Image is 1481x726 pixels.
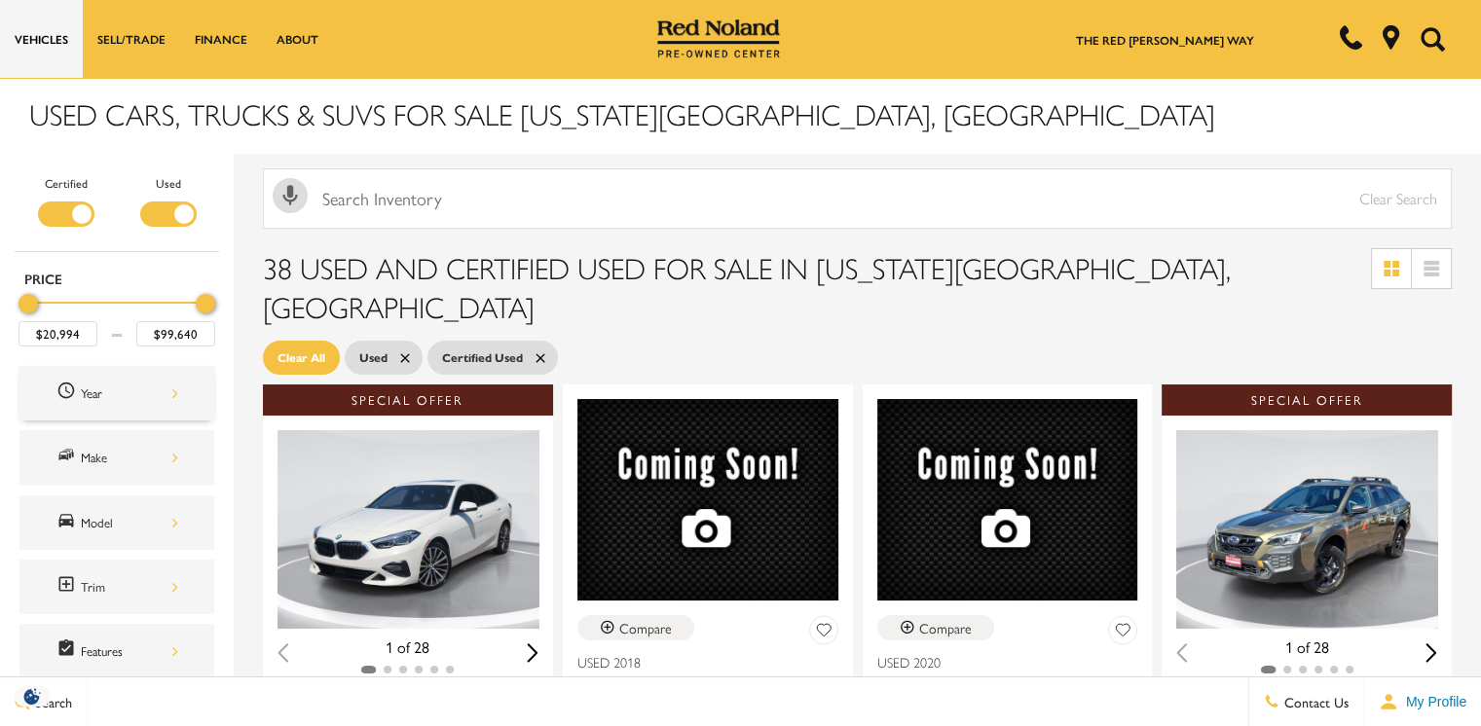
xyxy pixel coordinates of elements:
[359,345,388,370] span: Used
[10,686,55,707] img: Opt-Out Icon
[1364,677,1481,726] button: Open user profile menu
[136,321,215,346] input: Maximum
[19,294,38,313] div: Minimum Price
[809,615,838,651] button: Save Vehicle
[196,294,215,313] div: Maximum Price
[24,270,209,287] h5: Price
[19,560,214,614] div: TrimTrim
[81,382,178,404] div: Year
[19,495,214,550] div: ModelModel
[1425,643,1437,662] div: Next slide
[877,615,994,640] button: Compare Vehicle
[1279,692,1349,711] span: Contact Us
[278,430,542,629] img: 2021 BMW 2 Series 228i xDrive 1
[1162,384,1452,416] div: Special Offer
[56,381,81,406] span: Year
[657,26,780,46] a: Red Noland Pre-Owned
[577,652,824,672] span: Used 2018
[10,686,55,707] section: Click to Open Cookie Consent Modal
[56,574,81,599] span: Trim
[278,345,325,370] span: Clear All
[577,399,838,599] img: 2018 Volkswagen Atlas SEL Premium
[15,173,219,251] div: Filter by Vehicle Type
[919,619,972,636] div: Compare
[156,173,181,193] label: Used
[19,366,214,420] div: YearYear
[19,624,214,678] div: FeaturesFeatures
[19,430,214,485] div: MakeMake
[1176,430,1441,629] div: 1 / 2
[81,576,178,598] div: Trim
[577,615,694,640] button: Compare Vehicle
[56,638,81,664] span: Features
[81,512,178,533] div: Model
[657,19,780,58] img: Red Noland Pre-Owned
[877,652,1124,672] span: Used 2020
[1176,430,1441,629] img: 2024 Subaru Outback Wilderness 1
[81,640,178,662] div: Features
[263,246,1231,327] span: 38 Used and Certified Used for Sale in [US_STATE][GEOGRAPHIC_DATA], [GEOGRAPHIC_DATA]
[19,321,97,346] input: Minimum
[1108,615,1137,651] button: Save Vehicle
[877,399,1138,599] img: 2020 Acura RDX Advance Package
[442,345,523,370] span: Certified Used
[619,619,672,636] div: Compare
[19,287,215,346] div: Price
[263,168,1452,229] input: Search Inventory
[273,178,308,213] svg: Click to toggle on voice search
[1413,1,1452,77] button: Open the search field
[278,430,542,629] div: 1 / 2
[1398,694,1466,709] span: My Profile
[56,510,81,535] span: Model
[1176,636,1437,658] div: 1 of 28
[527,643,538,662] div: Next slide
[56,445,81,470] span: Make
[81,447,178,468] div: Make
[1076,31,1254,49] a: The Red [PERSON_NAME] Way
[45,173,88,193] label: Certified
[263,384,553,416] div: Special Offer
[278,636,538,658] div: 1 of 28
